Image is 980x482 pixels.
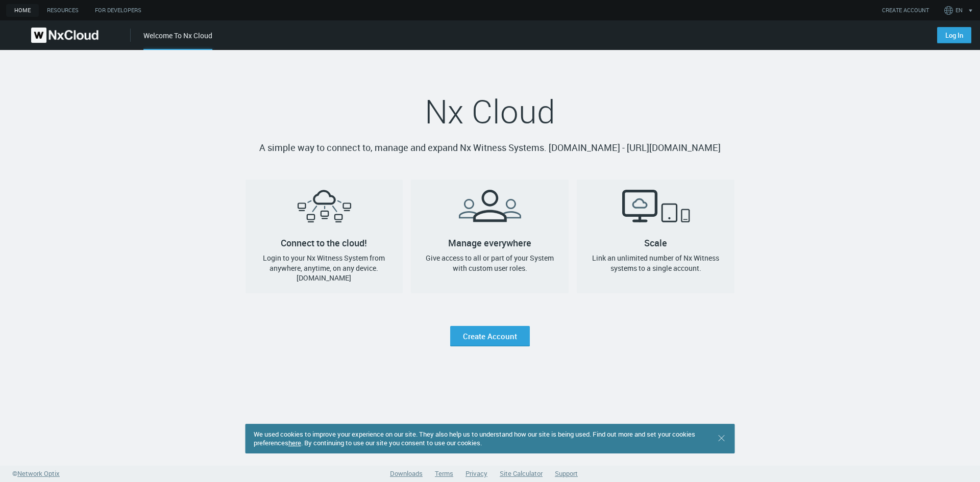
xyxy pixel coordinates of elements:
a: home [6,4,39,17]
h2: Scale [577,180,734,243]
h4: Give access to all or part of your System with custom user roles. [419,253,560,273]
a: ©Network Optix [12,469,60,479]
h4: Login to your Nx Witness System from anywhere, anytime, on any device. [DOMAIN_NAME] [254,253,395,283]
img: Nx Cloud logo [31,28,99,43]
span: Network Optix [17,469,60,478]
a: Manage everywhereGive access to all or part of your System with custom user roles. [411,180,569,293]
span: EN [955,6,963,15]
a: Log In [937,27,971,43]
a: here [288,438,301,447]
h4: Link an unlimited number of Nx Witness systems to a single account. [585,253,726,273]
span: We used cookies to improve your experience on our site. They also help us to understand how our s... [254,429,695,447]
a: Create Account [450,326,530,346]
div: Welcome To Nx Cloud [143,30,212,50]
a: Connect to the cloud!Login to your Nx Witness System from anywhere, anytime, on any device. [DOMA... [246,180,403,293]
a: Terms [435,469,453,478]
a: CREATE ACCOUNT [882,6,929,15]
h2: Connect to the cloud! [246,180,403,243]
a: Site Calculator [500,469,543,478]
a: Privacy [465,469,487,478]
span: . By continuing to use our site you consent to use our cookies. [301,438,482,447]
a: For Developers [87,4,150,17]
h2: Manage everywhere [411,180,569,243]
span: Nx Cloud [425,89,555,133]
a: Support [555,469,578,478]
button: EN [942,2,977,18]
p: A simple way to connect to, manage and expand Nx Witness Systems. [DOMAIN_NAME] - [URL][DOMAIN_NAME] [246,141,735,155]
a: Resources [39,4,87,17]
a: Downloads [390,469,423,478]
a: ScaleLink an unlimited number of Nx Witness systems to a single account. [577,180,734,293]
